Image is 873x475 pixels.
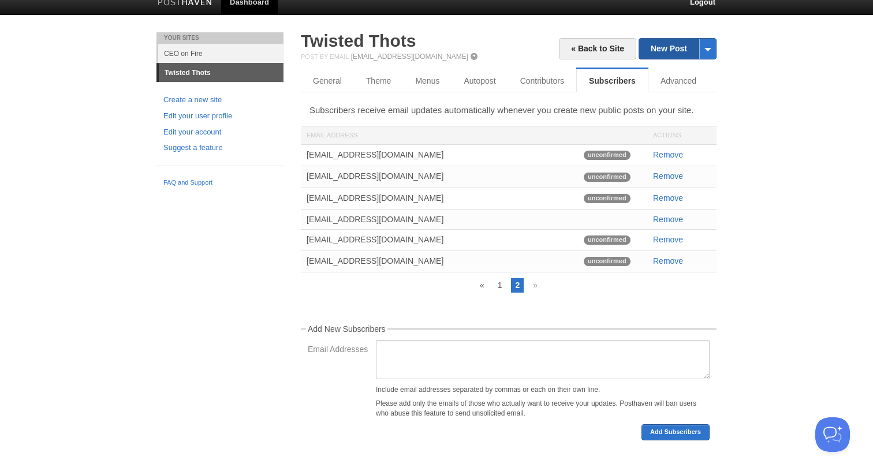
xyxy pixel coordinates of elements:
[306,325,387,333] legend: Add New Subscribers
[584,257,630,266] span: unconfirmed
[476,278,488,292] a: «
[511,278,524,292] a: 2
[301,230,578,249] div: [EMAIL_ADDRESS][DOMAIN_NAME]
[158,44,283,63] a: CEO on Fire
[653,235,683,244] a: Remove
[351,53,468,61] a: [EMAIL_ADDRESS][DOMAIN_NAME]
[376,386,710,393] div: Include email addresses separated by commas or each on their own line.
[301,145,578,164] div: [EMAIL_ADDRESS][DOMAIN_NAME]
[309,104,708,116] p: Subscribers receive email updates automatically whenever you create new public posts on your site.
[301,69,354,92] a: General
[584,235,630,245] span: unconfirmed
[653,171,683,181] a: Remove
[159,63,283,82] a: Twisted Thots
[163,142,277,154] a: Suggest a feature
[653,150,683,159] a: Remove
[301,251,578,271] div: [EMAIL_ADDRESS][DOMAIN_NAME]
[376,399,710,418] p: Please add only the emails of those who actually want to receive your updates. Posthaven will ban...
[301,126,578,144] div: Email Address
[648,69,708,92] a: Advanced
[653,215,683,224] a: Remove
[163,94,277,106] a: Create a new site
[301,31,416,50] a: Twisted Thots
[301,166,578,186] div: [EMAIL_ADDRESS][DOMAIN_NAME]
[559,38,636,59] a: « Back to Site
[584,173,630,182] span: unconfirmed
[494,278,506,292] a: 1
[452,69,508,92] a: Autopost
[508,69,576,92] a: Contributors
[576,69,648,92] a: Subscribers
[163,110,277,122] a: Edit your user profile
[653,256,683,265] a: Remove
[647,126,717,144] div: Actions
[584,194,630,203] span: unconfirmed
[354,69,404,92] a: Theme
[163,178,277,188] a: FAQ and Support
[641,424,710,440] button: Add Subscribers
[301,188,578,208] div: [EMAIL_ADDRESS][DOMAIN_NAME]
[308,345,369,356] label: Email Addresses
[301,210,578,229] div: [EMAIL_ADDRESS][DOMAIN_NAME]
[156,32,283,44] li: Your Sites
[653,193,683,203] a: Remove
[301,53,349,60] span: Post by Email
[403,69,452,92] a: Menus
[815,417,850,452] iframe: Help Scout Beacon - Open
[163,126,277,139] a: Edit your account
[639,39,716,59] a: New Post
[529,278,542,292] a: »
[584,151,630,160] span: unconfirmed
